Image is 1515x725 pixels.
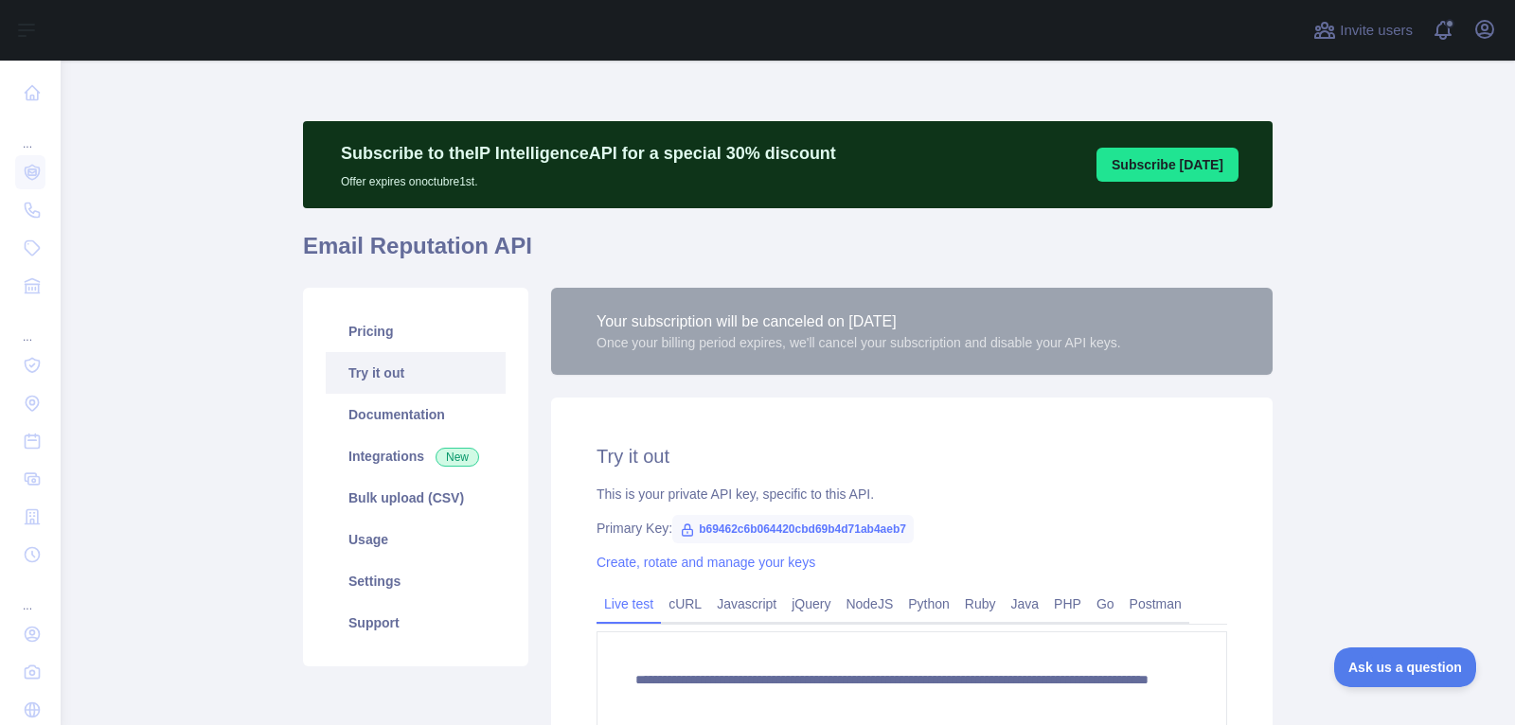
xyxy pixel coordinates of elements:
a: Live test [597,589,661,619]
p: Offer expires on octubre 1st. [341,167,836,189]
a: Settings [326,560,506,602]
h2: Try it out [597,443,1227,469]
div: Primary Key: [597,519,1227,538]
a: Javascript [709,589,784,619]
a: jQuery [784,589,838,619]
a: Postman [1122,589,1189,619]
span: b69462c6b064420cbd69b4d71ab4aeb7 [672,515,914,543]
button: Subscribe [DATE] [1096,148,1239,182]
span: New [436,448,479,467]
button: Invite users [1310,15,1417,45]
a: Go [1089,589,1122,619]
a: Integrations New [326,435,506,477]
iframe: Toggle Customer Support [1334,647,1477,687]
a: Try it out [326,352,506,394]
a: PHP [1046,589,1089,619]
div: ... [15,575,45,613]
span: Invite users [1340,20,1413,42]
a: Pricing [326,310,506,352]
p: Subscribe to the IP Intelligence API for a special 30 % discount [341,140,836,167]
div: Your subscription will be canceled on [DATE] [597,310,1121,333]
a: Python [900,589,957,619]
a: NodeJS [838,589,900,619]
a: Ruby [957,589,1004,619]
h1: Email Reputation API [303,231,1273,276]
div: Once your billing period expires, we'll cancel your subscription and disable your API keys. [597,333,1121,352]
div: This is your private API key, specific to this API. [597,485,1227,504]
a: Bulk upload (CSV) [326,477,506,519]
div: ... [15,307,45,345]
a: cURL [661,589,709,619]
a: Usage [326,519,506,560]
a: Java [1004,589,1047,619]
a: Support [326,602,506,644]
a: Create, rotate and manage your keys [597,555,815,570]
a: Documentation [326,394,506,435]
div: ... [15,114,45,151]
